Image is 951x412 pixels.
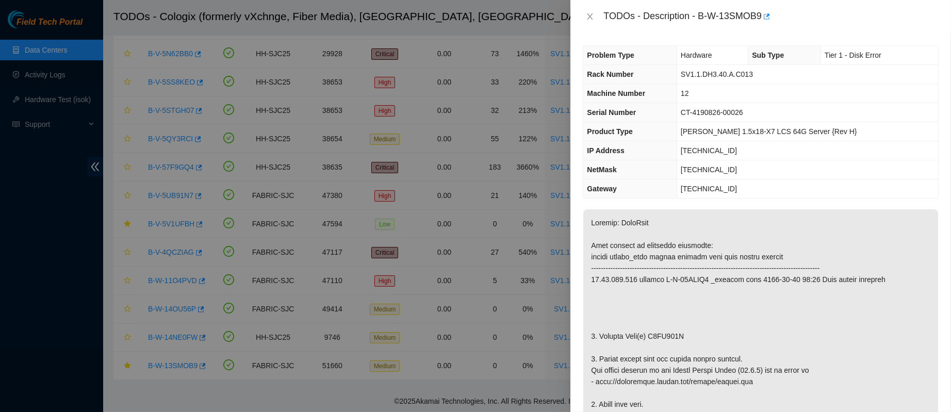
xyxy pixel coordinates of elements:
span: [TECHNICAL_ID] [681,146,737,155]
span: 12 [681,89,689,97]
span: Serial Number [587,108,636,117]
span: Machine Number [587,89,645,97]
span: Sub Type [752,51,784,59]
span: SV1.1.DH3.40.A.C013 [681,70,753,78]
span: [PERSON_NAME] 1.5x18-X7 LCS 64G Server {Rev H} [681,127,857,136]
button: Close [583,12,597,22]
span: Product Type [587,127,632,136]
span: CT-4190826-00026 [681,108,743,117]
span: Gateway [587,185,617,193]
span: Problem Type [587,51,634,59]
span: close [586,12,594,21]
span: Rack Number [587,70,633,78]
div: TODOs - Description - B-W-13SMOB9 [603,8,939,25]
span: Tier 1 - Disk Error [825,51,881,59]
span: IP Address [587,146,624,155]
span: NetMask [587,166,617,174]
span: [TECHNICAL_ID] [681,166,737,174]
span: Hardware [681,51,712,59]
span: [TECHNICAL_ID] [681,185,737,193]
